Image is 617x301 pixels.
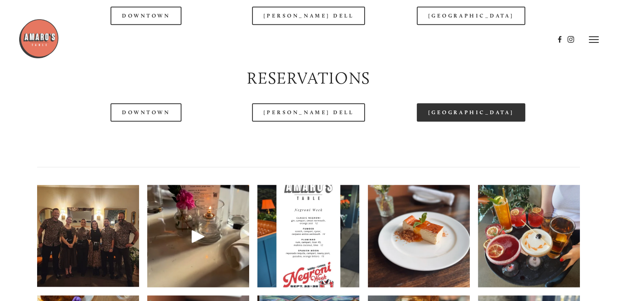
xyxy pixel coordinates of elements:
[252,103,365,122] a: [PERSON_NAME] Dell
[18,18,59,59] img: Amaro's Table
[20,185,156,287] img: In Castle Rock, there&rsquo;s a Saturday night tradition amongst the team &mdash; only this week ...
[417,103,525,122] a: [GEOGRAPHIC_DATA]
[111,103,181,122] a: Downtown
